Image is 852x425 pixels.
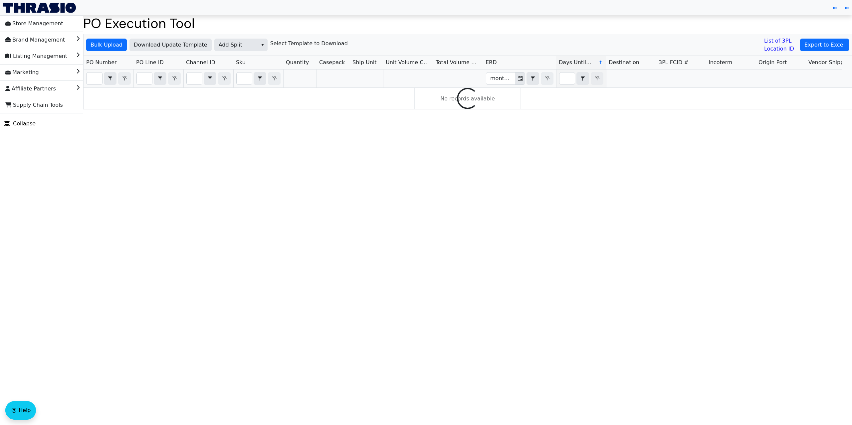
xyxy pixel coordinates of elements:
[5,18,63,29] span: Store Management
[236,59,246,67] span: Sku
[764,37,797,53] a: List of 3PL Location ID
[319,59,345,67] span: Casepack
[800,39,849,51] button: Export to Excel
[5,67,39,78] span: Marketing
[609,59,639,67] span: Destination
[154,72,166,84] button: select
[5,100,63,110] span: Supply Chain Tools
[486,72,515,84] input: Filter
[134,41,207,49] span: Download Update Template
[91,41,122,49] span: Bulk Upload
[136,59,164,67] span: PO Line ID
[84,70,133,88] th: Filter
[286,59,309,67] span: Quantity
[804,41,845,49] span: Export to Excel
[556,70,606,88] th: Filter
[758,59,787,67] span: Origin Port
[104,72,116,84] button: select
[104,72,116,85] span: Choose Operator
[483,70,556,88] th: Filter
[515,72,525,84] button: Toggle calendar
[133,70,183,88] th: Filter
[386,59,430,67] span: Unit Volume CBM
[233,70,283,88] th: Filter
[659,59,689,67] span: 3PL FCID #
[5,35,65,45] span: Brand Management
[237,72,252,84] input: Filter
[254,72,266,84] button: select
[87,72,102,84] input: Filter
[86,59,117,67] span: PO Number
[436,59,480,67] span: Total Volume CBM
[129,39,212,51] button: Download Update Template
[19,406,31,414] span: Help
[86,39,127,51] button: Bulk Upload
[3,3,76,13] img: Thrasio Logo
[137,72,152,84] input: Filter
[187,72,202,84] input: Filter
[4,120,36,128] span: Collapse
[154,72,166,85] span: Choose Operator
[83,15,852,31] h1: PO Execution Tool
[204,72,216,84] button: select
[183,70,233,88] th: Filter
[219,41,254,49] span: Add Split
[186,59,215,67] span: Channel ID
[270,40,348,47] h6: Select Template to Download
[5,401,36,420] button: Help floatingactionbutton
[577,72,589,84] button: select
[486,59,497,67] span: ERD
[352,59,377,67] span: Ship Unit
[576,72,589,85] span: Choose Operator
[258,39,267,51] button: select
[527,72,539,84] button: select
[527,72,539,85] span: Choose Operator
[5,51,67,62] span: Listing Management
[254,72,266,85] span: Choose Operator
[204,72,216,85] span: Choose Operator
[559,59,593,67] span: Days Until ERD
[709,59,732,67] span: Incoterm
[5,83,56,94] span: Affiliate Partners
[559,72,575,84] input: Filter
